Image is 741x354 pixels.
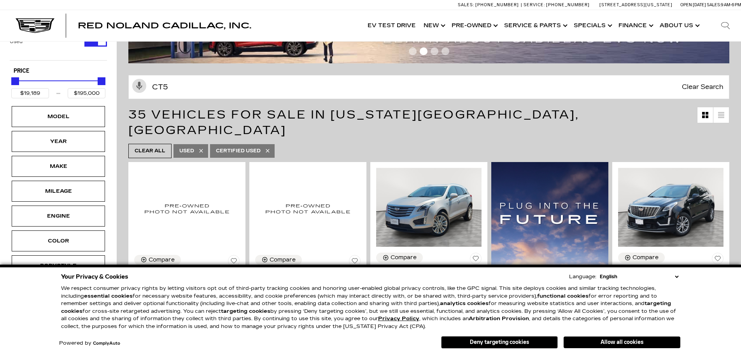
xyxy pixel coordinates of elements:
[255,168,361,249] img: 2019 Cadillac XT4 AWD Sport
[598,273,680,281] select: Language Select
[440,300,489,307] strong: analytics cookies
[39,112,78,121] div: Model
[132,79,146,93] svg: Click to toggle on voice search
[68,88,105,98] input: Maximum
[149,256,175,263] div: Compare
[420,47,427,55] span: Go to slide 2
[391,254,417,261] div: Compare
[364,10,420,41] a: EV Test Drive
[469,316,529,322] strong: Arbitration Provision
[441,336,558,349] button: Deny targeting cookies
[270,256,296,263] div: Compare
[521,3,592,7] a: Service: [PHONE_NUMBER]
[11,77,19,85] div: Minimum Price
[255,255,302,265] button: Compare Vehicle
[61,271,128,282] span: Your Privacy & Cookies
[707,2,721,7] span: Sales:
[546,2,590,7] span: [PHONE_NUMBER]
[59,341,120,346] div: Powered by
[12,230,105,251] div: ColorColor
[135,146,165,156] span: Clear All
[128,75,729,99] input: Search Inventory
[93,341,120,346] a: ComplyAuto
[78,21,251,30] span: Red Noland Cadillac, Inc.
[441,47,449,55] span: Go to slide 4
[12,131,105,152] div: YearYear
[11,88,49,98] input: Minimum
[12,181,105,202] div: MileageMileage
[39,162,78,171] div: Make
[470,253,482,267] button: Save Vehicle
[128,108,579,137] span: 35 Vehicles for Sale in [US_STATE][GEOGRAPHIC_DATA], [GEOGRAPHIC_DATA]
[12,156,105,177] div: MakeMake
[618,168,723,247] img: 2022 Cadillac XT5 Premium Luxury
[420,10,448,41] a: New
[564,337,680,348] button: Allow all cookies
[221,308,270,314] strong: targeting cookies
[475,2,519,7] span: [PHONE_NUMBER]
[39,187,78,195] div: Mileage
[632,254,659,261] div: Compare
[179,146,194,156] span: Used
[458,2,474,7] span: Sales:
[39,237,78,245] div: Color
[500,10,570,41] a: Service & Parts
[14,68,103,75] h5: Price
[98,77,105,85] div: Maximum Price
[61,285,680,330] p: We respect consumer privacy rights by letting visitors opt out of third-party tracking cookies an...
[228,255,240,270] button: Save Vehicle
[376,253,423,263] button: Compare Vehicle
[39,137,78,146] div: Year
[11,75,105,98] div: Price
[537,293,589,299] strong: functional cookies
[448,10,500,41] a: Pre-Owned
[570,10,615,41] a: Specials
[216,146,261,156] span: Certified Used
[12,106,105,127] div: ModelModel
[39,212,78,220] div: Engine
[78,22,251,30] a: Red Noland Cadillac, Inc.
[431,47,438,55] span: Go to slide 3
[134,255,181,265] button: Compare Vehicle
[656,10,702,41] a: About Us
[12,206,105,227] div: EngineEngine
[134,168,240,249] img: 2020 Cadillac XT4 Premium Luxury
[618,253,665,263] button: Compare Vehicle
[409,47,417,55] span: Go to slide 1
[349,255,361,270] button: Save Vehicle
[680,2,706,7] span: Open [DATE]
[458,3,521,7] a: Sales: [PHONE_NUMBER]
[712,253,723,267] button: Save Vehicle
[615,10,656,41] a: Finance
[721,2,741,7] span: 9 AM-6 PM
[678,75,727,99] span: Clear Search
[376,168,482,247] img: 2018 Cadillac XT5 Premium Luxury AWD
[524,2,545,7] span: Service:
[378,316,419,322] a: Privacy Policy
[569,274,596,279] div: Language:
[39,262,78,270] div: Bodystyle
[599,2,673,7] a: [STREET_ADDRESS][US_STATE]
[61,300,671,314] strong: targeting cookies
[12,255,105,276] div: BodystyleBodystyle
[84,293,133,299] strong: essential cookies
[16,18,54,33] img: Cadillac Dark Logo with Cadillac White Text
